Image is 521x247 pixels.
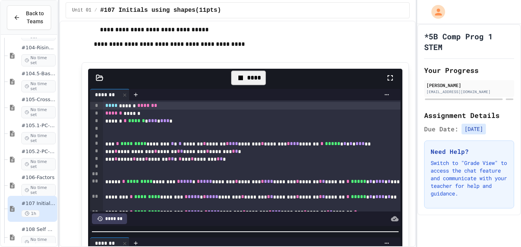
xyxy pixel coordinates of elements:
[21,123,56,129] span: #105.1-PC-Diagonal line
[21,200,56,207] span: #107 Initials using shapes(11pts)
[424,31,514,52] h1: *5B Comp Prog 1 STEM
[95,7,97,13] span: /
[21,149,56,155] span: #105.2-PC-Box on Box
[21,210,40,217] span: 1h
[21,184,56,196] span: No time set
[462,124,486,134] span: [DATE]
[21,71,56,77] span: #104.5-Basic Graphics Review
[424,110,514,121] h2: Assignment Details
[21,174,56,181] span: #106-Factors
[21,226,56,233] span: #108 Self made review (15pts)
[21,80,56,92] span: No time set
[423,3,447,21] div: My Account
[7,5,51,30] button: Back to Teams
[25,10,45,26] span: Back to Teams
[21,97,56,103] span: #105-Cross Box
[431,159,508,197] p: Switch to "Grade View" to access the chat feature and communicate with your teacher for help and ...
[100,6,221,15] span: #107 Initials using shapes(11pts)
[21,54,56,66] span: No time set
[424,124,458,134] span: Due Date:
[424,65,514,76] h2: Your Progress
[21,45,56,51] span: #104-Rising Sun Plus
[21,106,56,118] span: No time set
[426,89,512,95] div: [EMAIL_ADDRESS][DOMAIN_NAME]
[21,158,56,170] span: No time set
[72,7,91,13] span: Unit 01
[431,147,508,156] h3: Need Help?
[426,82,512,89] div: [PERSON_NAME]
[21,132,56,144] span: No time set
